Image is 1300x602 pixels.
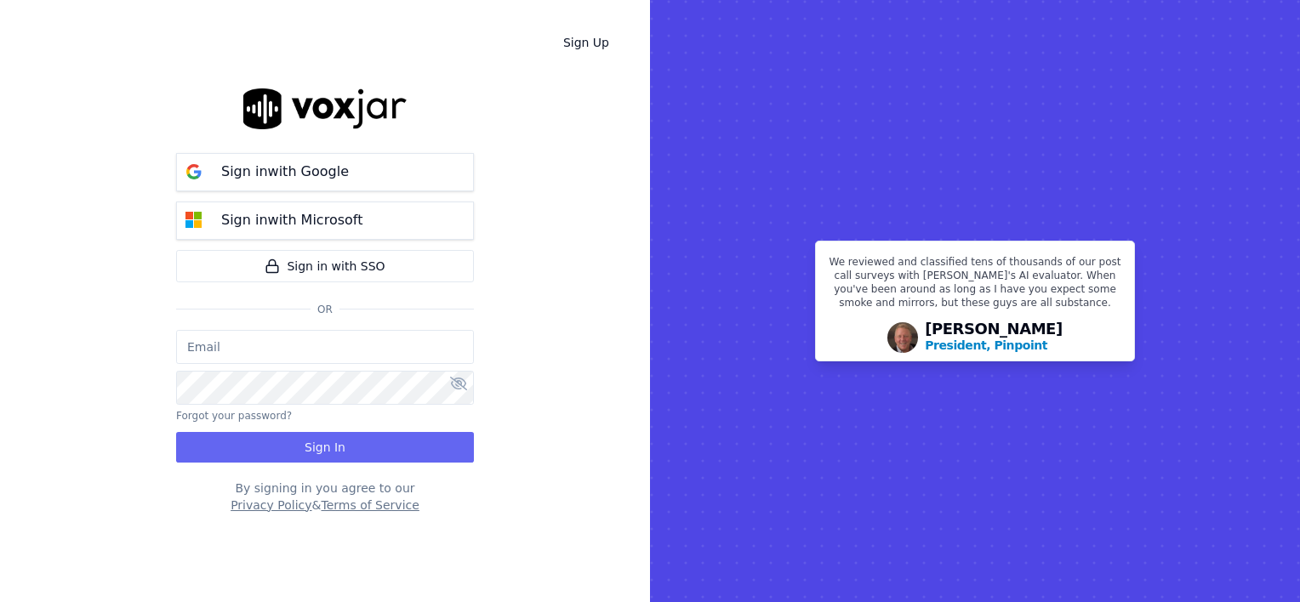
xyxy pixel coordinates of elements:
[550,27,623,58] a: Sign Up
[925,337,1047,354] p: President, Pinpoint
[887,322,918,353] img: Avatar
[176,480,474,514] div: By signing in you agree to our &
[826,255,1124,316] p: We reviewed and classified tens of thousands of our post call surveys with [PERSON_NAME]'s AI eva...
[231,497,311,514] button: Privacy Policy
[311,303,339,316] span: Or
[176,330,474,364] input: Email
[176,432,474,463] button: Sign In
[176,250,474,282] a: Sign in with SSO
[176,202,474,240] button: Sign inwith Microsoft
[925,321,1063,354] div: [PERSON_NAME]
[177,203,211,237] img: microsoft Sign in button
[177,155,211,189] img: google Sign in button
[221,162,349,182] p: Sign in with Google
[321,497,419,514] button: Terms of Service
[176,153,474,191] button: Sign inwith Google
[176,409,292,423] button: Forgot your password?
[243,88,407,128] img: logo
[221,210,362,230] p: Sign in with Microsoft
